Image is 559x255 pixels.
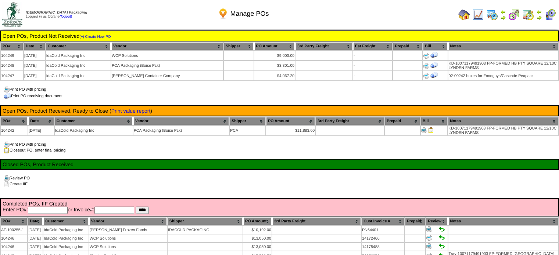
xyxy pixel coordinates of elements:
th: Notes [448,117,558,125]
td: IdaCold Packaging Inc [55,126,133,135]
td: Open POs, Product Not Received [2,33,557,39]
td: IdaCold Packaging Inc [43,243,88,251]
td: IDACOLD PACKAGING [168,226,243,234]
th: Customer [55,117,133,125]
img: Print [426,226,432,232]
img: arrowleft.gif [500,9,506,15]
img: Set to Handled [439,235,445,241]
td: - [353,61,393,70]
td: [PERSON_NAME] Frozen Foods [89,226,167,234]
img: print.gif [4,87,10,92]
td: [DATE] [28,226,43,234]
td: IdaCold Packaging Inc [43,226,88,234]
td: WCP Solutions [89,234,167,242]
img: clipboard.gif [4,147,10,153]
td: [DATE] [28,234,43,242]
td: - [353,51,393,60]
th: 3rd Party Freight [272,217,361,225]
th: Shipper [168,217,243,225]
th: Vendor [111,42,223,50]
th: 3rd Party Freight [295,42,352,50]
td: IdaCold Packaging Inc [43,234,88,242]
img: line_graph.gif [472,9,484,21]
img: print.gif [4,175,10,181]
td: PCA Packaging (Boise Pck) [133,126,229,135]
th: Bill [423,42,448,50]
span: [DEMOGRAPHIC_DATA] Packaging [26,11,87,15]
th: Shipper [224,42,254,50]
img: zoroco-logo-small.webp [2,2,22,27]
div: $10,192.00 [244,228,271,232]
img: Print [421,127,427,133]
td: PN64401 [362,226,404,234]
img: Print [426,235,432,241]
th: Customer [46,42,111,50]
td: [DATE] [28,126,54,135]
td: 14175488 [362,243,404,251]
td: [DATE] [28,243,43,251]
th: Prepaid [393,42,422,50]
th: Date [28,217,43,225]
td: [DATE] [24,71,45,80]
td: 104247 [1,71,23,80]
th: PO Amount [254,42,295,50]
img: arrowleft.gif [536,9,542,15]
div: $4,067.20 [255,74,295,78]
img: Print [423,73,429,79]
span: Manage POs [230,10,269,18]
th: Shipper [230,117,265,125]
td: PCA [230,126,265,135]
img: Set to Handled [439,243,445,249]
div: $9,000.00 [255,54,295,58]
img: Print [426,243,432,249]
th: 3rd Party Freight [316,117,384,125]
img: Set to Handled [439,226,445,232]
th: Review [426,217,447,225]
th: PO# [1,217,27,225]
td: KD-10071179491903 FP-FORMED HB PTY SQUARE 12/10C LYNDEN FARMS [448,126,558,135]
td: IdaCold Packaging Inc [46,51,111,60]
th: Prepaid [405,217,425,225]
a: (logout) [60,15,72,19]
img: Close PO [428,127,434,133]
th: PO# [1,117,28,125]
img: clone.gif [4,181,10,187]
td: [DATE] [24,61,45,70]
td: IdaCold Packaging Inc [46,71,111,80]
th: PO Amount [266,117,315,125]
td: 104249 [1,51,23,60]
th: Notes [448,217,558,225]
img: print.gif [4,142,10,147]
div: $13,050.00 [244,245,271,249]
a: Print value report [111,108,151,114]
img: truck.png [4,92,11,100]
img: calendarinout.gif [522,9,534,21]
td: KD-10071179491903 FP-FORMED HB PTY SQUARE 12/10C LYNDEN FARMS [448,61,558,70]
a: (+) Create New PO [79,35,111,39]
th: Bill [421,117,447,125]
th: PO# [1,42,23,50]
td: Completed POs, IIF Created [2,200,557,214]
td: [DATE] [24,51,45,60]
td: PCA Packaging (Boise Pck) [111,61,223,70]
th: Notes [448,42,558,50]
th: PO Amount [243,217,272,225]
td: 104246 [1,234,27,242]
th: Date [24,42,45,50]
div: $11,883.60 [266,128,315,133]
td: 104248 [1,61,23,70]
td: WCP Solutions [89,243,167,251]
img: home.gif [458,9,470,21]
td: IdaCold Packaging Inc [46,61,111,70]
td: [PERSON_NAME] Container Company [111,71,223,80]
img: arrowright.gif [536,15,542,21]
img: calendarblend.gif [508,9,520,21]
td: AF-100255-1 [1,226,27,234]
form: Enter PO#: or Invoice#: [3,207,556,214]
th: Vendor [133,117,229,125]
div: $13,050.00 [244,236,271,241]
img: Print [423,53,429,59]
th: Vendor [89,217,167,225]
th: Prepaid [385,117,420,125]
img: Print Receiving Document [430,72,438,79]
